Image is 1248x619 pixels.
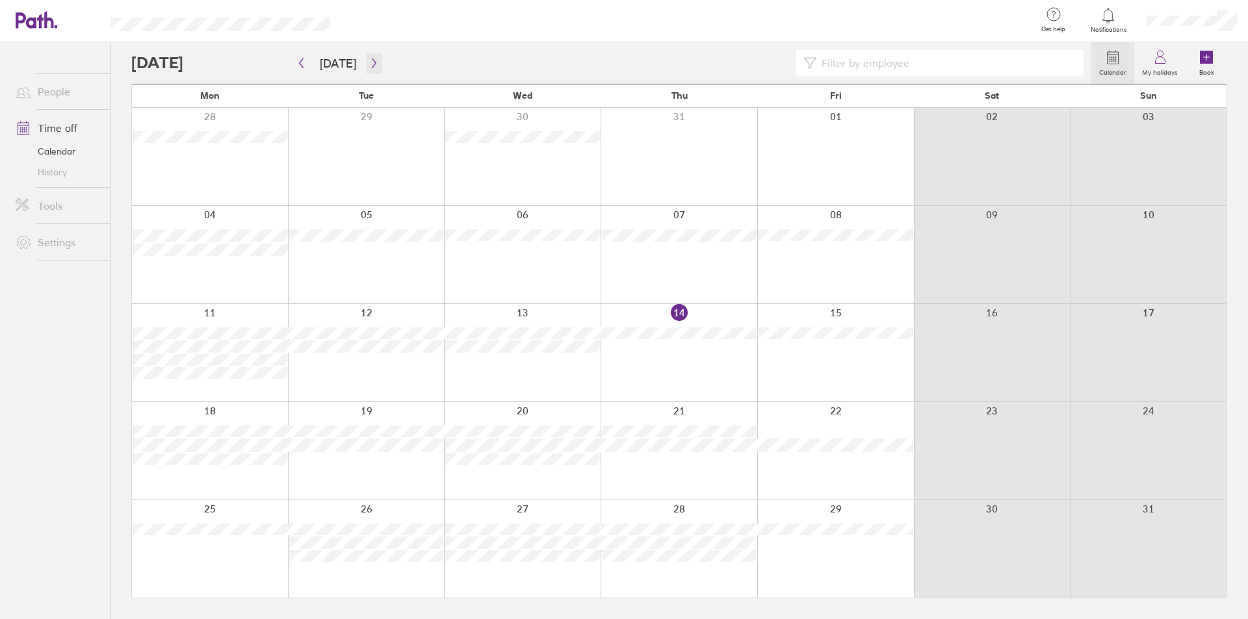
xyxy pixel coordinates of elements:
a: Calendar [1091,42,1134,84]
a: Book [1186,42,1227,84]
span: Notifications [1087,26,1130,34]
a: Calendar [5,141,110,162]
span: Fri [830,90,842,101]
span: Tue [359,90,374,101]
span: Sun [1140,90,1157,101]
a: History [5,162,110,183]
label: My holidays [1134,65,1186,77]
a: Time off [5,115,110,141]
a: Notifications [1087,6,1130,34]
span: Thu [671,90,688,101]
button: [DATE] [309,53,367,74]
span: Get help [1032,25,1074,33]
label: Book [1191,65,1222,77]
a: Tools [5,193,110,219]
a: Settings [5,229,110,255]
span: Sat [985,90,999,101]
span: Wed [513,90,532,101]
span: Mon [200,90,220,101]
a: People [5,79,110,105]
label: Calendar [1091,65,1134,77]
a: My holidays [1134,42,1186,84]
input: Filter by employee [816,51,1076,75]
